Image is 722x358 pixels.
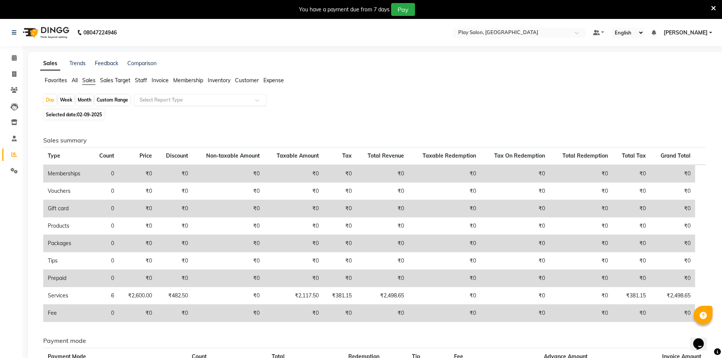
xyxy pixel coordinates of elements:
[481,270,550,287] td: ₹0
[356,305,409,322] td: ₹0
[119,200,157,217] td: ₹0
[423,152,476,159] span: Taxable Redemption
[481,183,550,200] td: ₹0
[481,252,550,270] td: ₹0
[127,60,157,67] a: Comparison
[91,305,119,322] td: 0
[409,305,481,322] td: ₹0
[43,305,91,322] td: Fee
[409,235,481,252] td: ₹0
[664,29,708,37] span: [PERSON_NAME]
[368,152,404,159] span: Total Revenue
[139,152,152,159] span: Price
[650,305,695,322] td: ₹0
[264,235,323,252] td: ₹0
[409,252,481,270] td: ₹0
[264,165,323,183] td: ₹0
[356,235,409,252] td: ₹0
[119,165,157,183] td: ₹0
[19,22,71,43] img: logo
[650,183,695,200] td: ₹0
[95,60,118,67] a: Feedback
[193,270,265,287] td: ₹0
[157,217,192,235] td: ₹0
[409,270,481,287] td: ₹0
[550,270,612,287] td: ₹0
[409,200,481,217] td: ₹0
[208,77,230,84] span: Inventory
[323,165,356,183] td: ₹0
[481,287,550,305] td: ₹0
[40,57,60,70] a: Sales
[690,328,714,350] iframe: chat widget
[157,200,192,217] td: ₹0
[82,77,96,84] span: Sales
[650,287,695,305] td: ₹2,498.65
[43,235,91,252] td: Packages
[91,217,119,235] td: 0
[264,270,323,287] td: ₹0
[612,217,650,235] td: ₹0
[193,287,265,305] td: ₹0
[650,200,695,217] td: ₹0
[356,270,409,287] td: ₹0
[91,252,119,270] td: 0
[95,95,130,105] div: Custom Range
[91,165,119,183] td: 0
[356,200,409,217] td: ₹0
[157,270,192,287] td: ₹0
[323,217,356,235] td: ₹0
[550,217,612,235] td: ₹0
[76,95,93,105] div: Month
[100,77,130,84] span: Sales Target
[91,183,119,200] td: 0
[323,200,356,217] td: ₹0
[43,165,91,183] td: Memberships
[323,305,356,322] td: ₹0
[277,152,319,159] span: Taxable Amount
[43,337,706,344] h6: Payment mode
[58,95,74,105] div: Week
[356,287,409,305] td: ₹2,498.65
[91,200,119,217] td: 0
[45,77,67,84] span: Favorites
[119,287,157,305] td: ₹2,600.00
[481,200,550,217] td: ₹0
[550,252,612,270] td: ₹0
[650,217,695,235] td: ₹0
[481,165,550,183] td: ₹0
[119,235,157,252] td: ₹0
[44,110,104,119] span: Selected date:
[661,152,691,159] span: Grand Total
[119,270,157,287] td: ₹0
[356,217,409,235] td: ₹0
[550,287,612,305] td: ₹0
[409,287,481,305] td: ₹0
[612,165,650,183] td: ₹0
[193,305,265,322] td: ₹0
[612,252,650,270] td: ₹0
[550,200,612,217] td: ₹0
[119,217,157,235] td: ₹0
[650,252,695,270] td: ₹0
[264,200,323,217] td: ₹0
[409,183,481,200] td: ₹0
[323,235,356,252] td: ₹0
[193,252,265,270] td: ₹0
[323,183,356,200] td: ₹0
[264,183,323,200] td: ₹0
[119,183,157,200] td: ₹0
[356,183,409,200] td: ₹0
[157,305,192,322] td: ₹0
[135,77,147,84] span: Staff
[323,252,356,270] td: ₹0
[612,270,650,287] td: ₹0
[264,217,323,235] td: ₹0
[193,200,265,217] td: ₹0
[44,95,56,105] div: Day
[43,217,91,235] td: Products
[157,183,192,200] td: ₹0
[157,252,192,270] td: ₹0
[263,77,284,84] span: Expense
[69,60,86,67] a: Trends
